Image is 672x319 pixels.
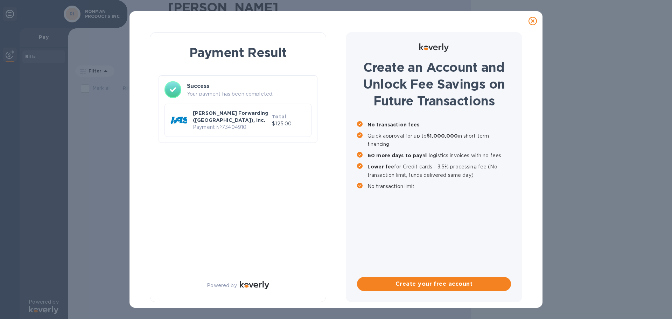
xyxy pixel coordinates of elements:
h1: Payment Result [161,44,315,61]
b: Lower fee [367,164,394,169]
b: 60 more days to pay [367,153,422,158]
span: Create your free account [363,280,505,288]
img: Logo [419,43,449,52]
p: Powered by [207,282,237,289]
p: for Credit cards - 3.5% processing fee (No transaction limit, funds delivered same day) [367,162,511,179]
img: Logo [240,281,269,289]
button: Create your free account [357,277,511,291]
b: Total [272,114,286,119]
p: No transaction limit [367,182,511,190]
b: $1,000,000 [427,133,458,139]
p: $125.00 [272,120,306,127]
p: Payment № 73404910 [193,124,269,131]
p: Quick approval for up to in short term financing [367,132,511,148]
p: all logistics invoices with no fees [367,151,511,160]
h1: Create an Account and Unlock Fee Savings on Future Transactions [357,59,511,109]
p: [PERSON_NAME] Forwarding ([GEOGRAPHIC_DATA]), Inc. [193,110,269,124]
h3: Success [187,82,311,90]
p: Your payment has been completed. [187,90,311,98]
b: No transaction fees [367,122,420,127]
